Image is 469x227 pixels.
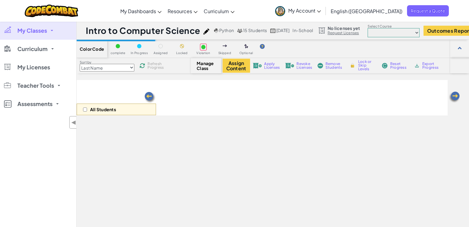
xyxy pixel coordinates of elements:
[176,51,187,55] span: Locked
[168,8,192,14] span: Resources
[272,1,324,20] a: My Account
[219,27,234,33] span: Python
[237,28,242,33] img: MultipleUsers.png
[414,63,420,68] img: IconArchive.svg
[111,51,125,55] span: complete
[17,83,54,88] span: Teacher Tools
[203,28,209,35] img: iconPencil.svg
[131,51,148,55] span: In Progress
[276,27,289,33] span: [DATE]
[204,8,229,14] span: Curriculum
[382,63,388,68] img: IconReset.svg
[260,44,265,49] img: IconHint.svg
[147,62,166,69] span: Refresh Progress
[253,63,262,68] img: IconLicenseApply.svg
[90,107,116,112] p: All Students
[328,3,405,19] a: English ([GEOGRAPHIC_DATA])
[325,62,344,69] span: Remove Students
[17,101,53,107] span: Assessments
[270,28,276,33] img: calendar.svg
[117,3,165,19] a: My Dashboards
[196,51,210,55] span: Violation
[328,26,360,31] span: No licenses yet
[80,60,134,65] label: Sort by
[201,3,238,19] a: Curriculum
[296,62,312,69] span: Revoke Licenses
[243,27,267,33] span: 15 Students
[349,63,356,68] img: IconLock.svg
[368,24,420,29] label: Select Course
[214,28,219,33] img: python.png
[239,51,253,55] span: Optional
[223,59,250,73] button: Assign Content
[154,51,168,55] span: Assigned
[17,64,50,70] span: My Licenses
[288,7,321,14] span: My Account
[223,45,227,47] img: IconSkippedLevel.svg
[275,6,285,16] img: avatar
[422,62,441,69] span: Export Progress
[328,31,360,35] a: Request Licenses
[407,5,449,16] a: Request a Quote
[71,118,76,127] span: ◀
[17,46,48,52] span: Curriculum
[358,60,376,71] span: Lock or Skip Levels
[25,5,78,17] img: CodeCombat logo
[331,8,402,14] span: English ([GEOGRAPHIC_DATA])
[218,51,231,55] span: Skipped
[80,46,104,51] span: Color Code
[86,25,200,36] h1: Intro to Computer Science
[120,8,156,14] span: My Dashboards
[448,91,460,103] img: Arrow_Left.png
[144,91,156,104] img: Arrow_Left.png
[264,62,280,69] span: Apply Licenses
[390,62,409,69] span: Reset Progress
[293,28,313,33] div: in-school
[197,61,215,71] span: Manage Class
[138,62,146,69] img: IconReload.svg
[285,63,294,68] img: IconLicenseRevoke.svg
[17,28,47,33] span: My Classes
[318,63,323,68] img: IconRemoveStudents.svg
[244,44,248,49] img: IconOptionalLevel.svg
[165,3,201,19] a: Resources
